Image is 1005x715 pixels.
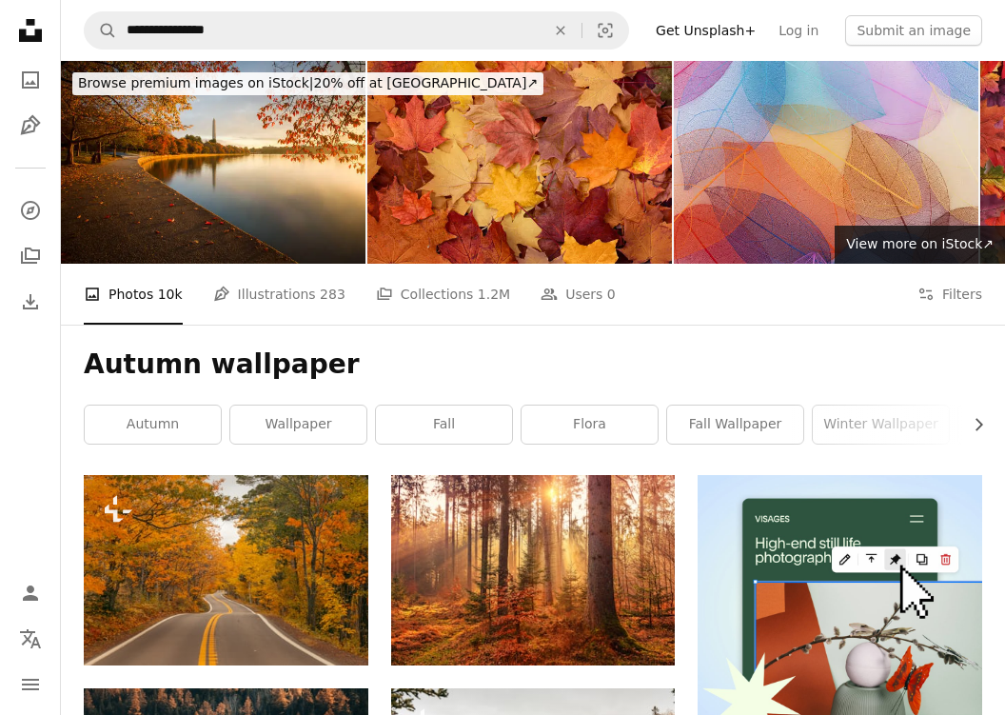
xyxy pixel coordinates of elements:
[607,284,616,305] span: 0
[85,12,117,49] button: Search Unsplash
[582,12,628,49] button: Visual search
[540,12,581,49] button: Clear
[320,284,345,305] span: 283
[213,264,345,325] a: Illustrations 283
[11,107,49,145] a: Illustrations
[367,61,672,264] img: maple autumn leaves
[11,61,49,99] a: Photos
[478,284,510,305] span: 1.2M
[674,61,978,264] img: Multicolored leaves
[85,406,221,444] a: autumn
[61,61,365,264] img: Washington DC in the fall
[11,665,49,704] button: Menu
[845,15,982,46] button: Submit an image
[835,226,1005,264] a: View more on iStock↗
[230,406,366,444] a: wallpaper
[376,406,512,444] a: fall
[541,264,616,325] a: Users 0
[813,406,949,444] a: winter wallpaper
[11,574,49,612] a: Log in / Sign up
[917,264,982,325] button: Filters
[391,561,676,578] a: forest heat by sunbeam
[78,75,538,90] span: 20% off at [GEOGRAPHIC_DATA] ↗
[644,15,767,46] a: Get Unsplash+
[376,264,510,325] a: Collections 1.2M
[667,406,803,444] a: fall wallpaper
[846,236,994,251] span: View more on iStock ↗
[522,406,658,444] a: flora
[84,348,982,382] h1: Autumn wallpaper
[961,406,982,444] button: scroll list to the right
[11,237,49,275] a: Collections
[11,283,49,321] a: Download History
[391,475,676,665] img: forest heat by sunbeam
[78,75,313,90] span: Browse premium images on iStock |
[767,15,830,46] a: Log in
[61,61,555,107] a: Browse premium images on iStock|20% off at [GEOGRAPHIC_DATA]↗
[11,620,49,658] button: Language
[11,191,49,229] a: Explore
[84,475,368,665] img: an empty road surrounded by trees with yellow leaves
[84,561,368,578] a: an empty road surrounded by trees with yellow leaves
[84,11,629,50] form: Find visuals sitewide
